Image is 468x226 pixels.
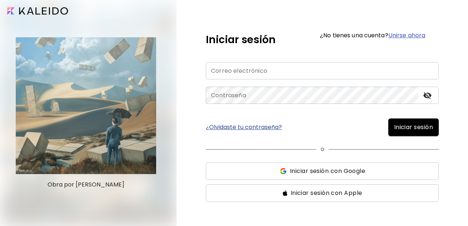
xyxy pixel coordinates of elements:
[394,123,433,132] span: Iniciar sesión
[206,124,282,130] a: ¿Olvidaste tu contraseña?
[388,31,425,39] a: Unirse ahora
[320,33,425,38] h6: ¿No tienes una cuenta?
[421,89,434,102] button: toggle password visibility
[206,32,276,48] h5: Iniciar sesión
[291,189,362,197] span: Iniciar sesión con Apple
[290,167,365,176] span: Iniciar sesión con Google
[388,118,439,136] button: Iniciar sesión
[279,167,287,175] img: ss
[283,190,288,196] img: ss
[206,184,439,202] button: ssIniciar sesión con Apple
[206,162,439,180] button: ssIniciar sesión con Google
[321,145,324,154] p: o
